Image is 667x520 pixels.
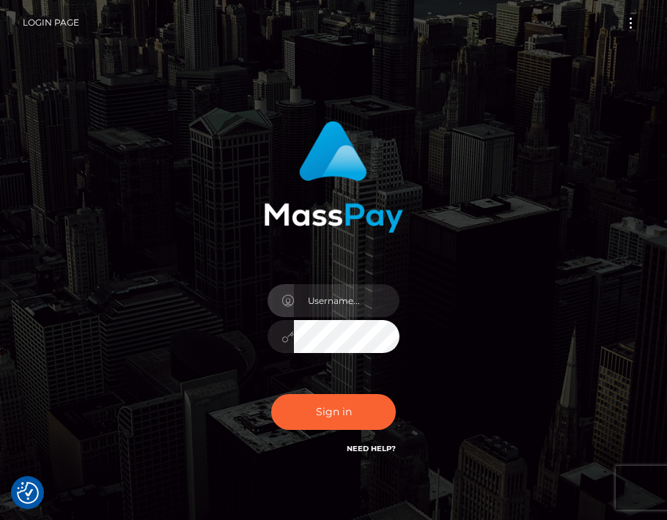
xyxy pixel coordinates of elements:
[23,7,79,38] a: Login Page
[17,482,39,504] img: Revisit consent button
[347,444,396,453] a: Need Help?
[294,284,399,317] input: Username...
[271,394,396,430] button: Sign in
[17,482,39,504] button: Consent Preferences
[617,13,644,33] button: Toggle navigation
[264,121,403,233] img: MassPay Login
